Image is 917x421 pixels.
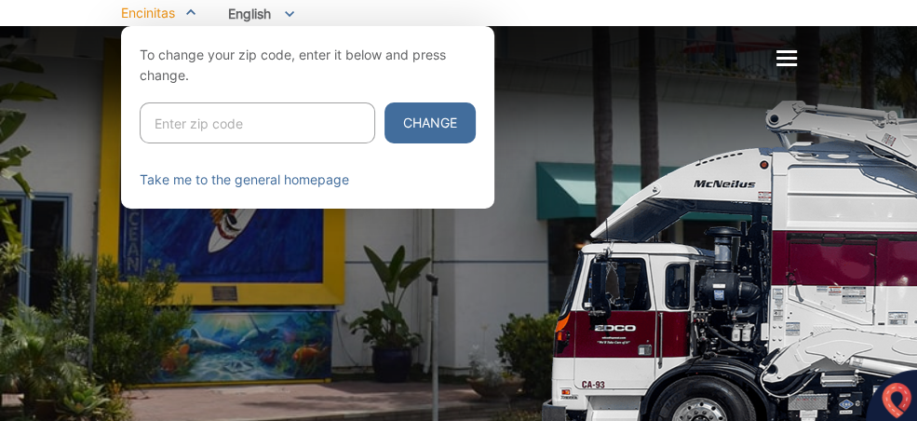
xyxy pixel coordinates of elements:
input: Enter zip code [140,102,375,143]
span: Encinitas [121,5,175,20]
button: Change [384,102,476,143]
p: To change your zip code, enter it below and press change. [140,45,476,86]
a: Take me to the general homepage [140,170,349,190]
